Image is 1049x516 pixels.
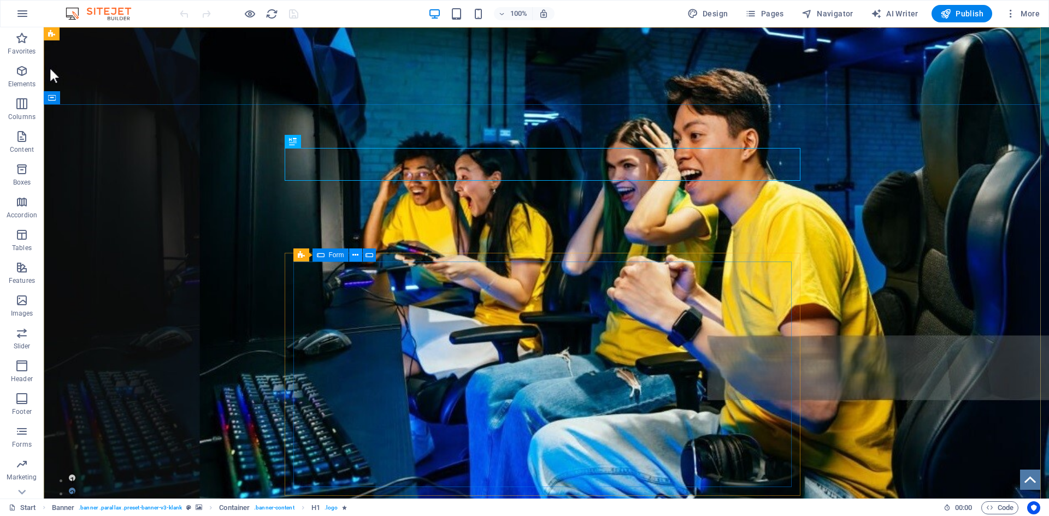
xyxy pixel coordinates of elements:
[342,505,347,511] i: Element contains an animation
[63,7,145,20] img: Editor Logo
[7,211,37,220] p: Accordion
[219,501,250,514] span: Click to select. Double-click to edit
[243,7,256,20] button: Click here to leave preview mode and continue editing
[7,473,37,482] p: Marketing
[687,8,728,19] span: Design
[683,5,733,22] div: Design (Ctrl+Alt+Y)
[802,8,853,19] span: Navigator
[12,407,32,416] p: Footer
[8,47,36,56] p: Favorites
[539,9,549,19] i: On resize automatically adjust zoom level to fit chosen device.
[12,440,32,449] p: Forms
[9,276,35,285] p: Features
[311,501,320,514] span: Click to select. Double-click to edit
[196,505,202,511] i: This element contains a background
[14,342,31,351] p: Slider
[8,80,36,88] p: Elements
[25,447,32,454] button: 1
[9,501,36,514] a: Click to cancel selection. Double-click to open Pages
[329,252,344,258] span: Form
[11,375,33,383] p: Header
[797,5,858,22] button: Navigator
[871,8,918,19] span: AI Writer
[1001,5,1044,22] button: More
[1027,501,1040,514] button: Usercentrics
[683,5,733,22] button: Design
[79,501,182,514] span: . banner .parallax .preset-banner-v3-klank
[867,5,923,22] button: AI Writer
[986,501,1013,514] span: Code
[52,501,75,514] span: Click to select. Double-click to edit
[254,501,294,514] span: . banner-content
[932,5,992,22] button: Publish
[52,501,347,514] nav: breadcrumb
[13,178,31,187] p: Boxes
[944,501,973,514] h6: Session time
[940,8,983,19] span: Publish
[266,8,278,20] i: Reload page
[25,460,32,467] button: 2
[510,7,528,20] h6: 100%
[741,5,788,22] button: Pages
[325,501,338,514] span: . logo
[1005,8,1040,19] span: More
[186,505,191,511] i: This element is a customizable preset
[963,503,964,512] span: :
[494,7,533,20] button: 100%
[745,8,783,19] span: Pages
[10,145,34,154] p: Content
[11,309,33,318] p: Images
[8,112,36,121] p: Columns
[265,7,278,20] button: reload
[955,501,972,514] span: 00 00
[981,501,1018,514] button: Code
[12,244,32,252] p: Tables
